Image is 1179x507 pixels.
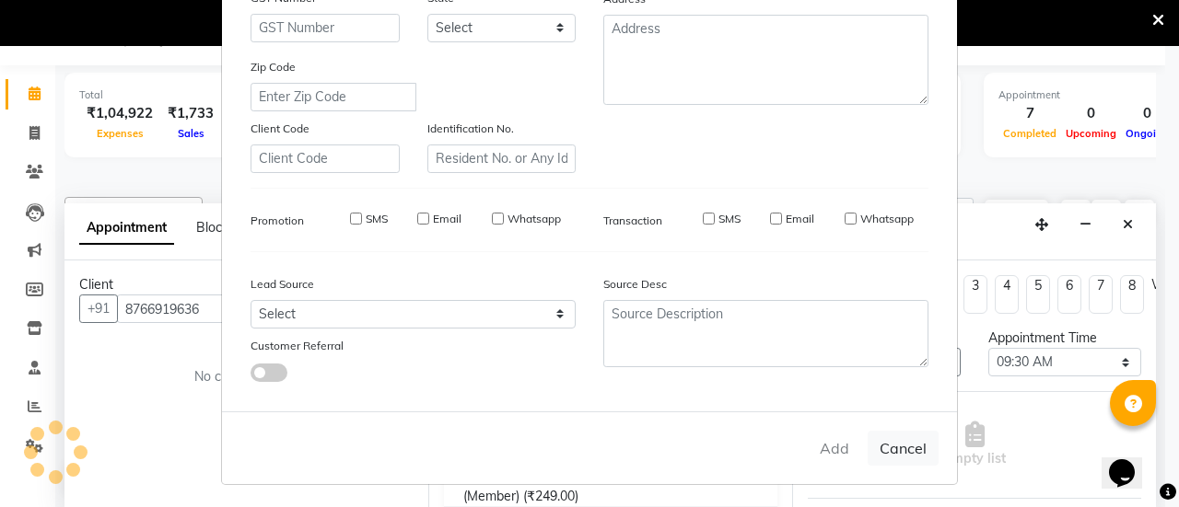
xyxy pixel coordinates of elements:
label: Zip Code [251,59,296,75]
input: Enter Zip Code [251,83,416,111]
label: Customer Referral [251,338,344,354]
input: GST Number [251,14,400,42]
label: Source Desc [603,276,667,293]
label: SMS [718,211,741,227]
label: Email [786,211,814,227]
label: Lead Source [251,276,314,293]
input: Client Code [251,144,400,173]
label: Client Code [251,121,309,137]
label: Identification No. [427,121,514,137]
button: Cancel [868,431,939,466]
label: SMS [366,211,388,227]
input: Resident No. or Any Id [427,144,577,173]
label: Promotion [251,213,304,229]
label: Whatsapp [508,211,561,227]
label: Whatsapp [860,211,914,227]
label: Transaction [603,213,662,229]
label: Email [433,211,461,227]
